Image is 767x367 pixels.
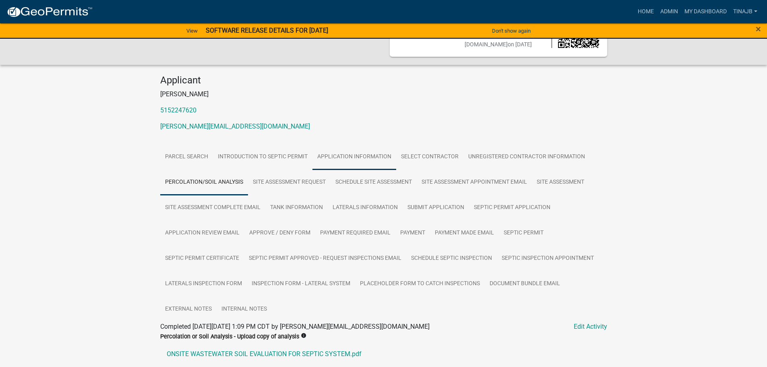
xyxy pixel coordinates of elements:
a: Application Information [312,144,396,170]
a: Placeholder Form to Catch Inspections [355,271,485,297]
a: Inspection Form - Lateral System [247,271,355,297]
a: ONSITE WASTEWATER SOIL EVALUATION FOR SEPTIC SYSTEM.pdf [160,344,607,364]
a: Document Bundle Email [485,271,565,297]
a: View [183,24,201,37]
a: Septic Permit Approved - Request Inspections Email [244,246,406,272]
a: Laterals Inspection Form [160,271,247,297]
i: info [301,333,306,338]
a: Septic Permit [499,220,548,246]
strong: SOFTWARE RELEASE DETAILS FOR [DATE] [206,27,328,34]
p: [PERSON_NAME] [160,89,607,99]
a: Percolation/Soil Analysis [160,170,248,195]
a: Submit Application [403,195,469,221]
button: Close [756,24,761,34]
a: Internal Notes [217,297,272,322]
a: [PERSON_NAME][EMAIL_ADDRESS][DOMAIN_NAME] [160,122,310,130]
a: 5152247620 [160,106,196,114]
a: External Notes [160,297,217,322]
a: Edit Activity [574,322,607,332]
a: Septic Inspection Appointment [497,246,599,272]
a: Application review email [160,220,244,246]
a: Septic Permit Application [469,195,555,221]
a: Parcel search [160,144,213,170]
a: Admin [657,4,681,19]
a: Site Assessment Request [248,170,331,195]
a: Site Assessment [532,170,589,195]
a: Laterals Information [328,195,403,221]
a: Payment Required Email [315,220,395,246]
a: Payment [395,220,430,246]
a: My Dashboard [681,4,730,19]
a: Schedule Septic Inspection [406,246,497,272]
a: Tank Information [265,195,328,221]
a: Site Assessment Complete Email [160,195,265,221]
button: Don't show again [489,24,534,37]
h4: Applicant [160,75,607,86]
a: Septic Permit Certificate [160,246,244,272]
a: Select contractor [396,144,463,170]
span: × [756,23,761,35]
a: Schedule Site Assessment [331,170,417,195]
a: Approve / Deny Form [244,220,315,246]
a: Unregistered Contractor Information [463,144,590,170]
a: Site Assessment Appointment Email [417,170,532,195]
a: Home [635,4,657,19]
label: Percolation or Soil Analysis - Upload copy of analysis [160,334,299,340]
a: Tinajb [730,4,761,19]
span: Completed [DATE][DATE] 1:09 PM CDT by [PERSON_NAME][EMAIL_ADDRESS][DOMAIN_NAME] [160,323,430,330]
a: Payment Made Email [430,220,499,246]
a: Introduction to Septic Permit [213,144,312,170]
